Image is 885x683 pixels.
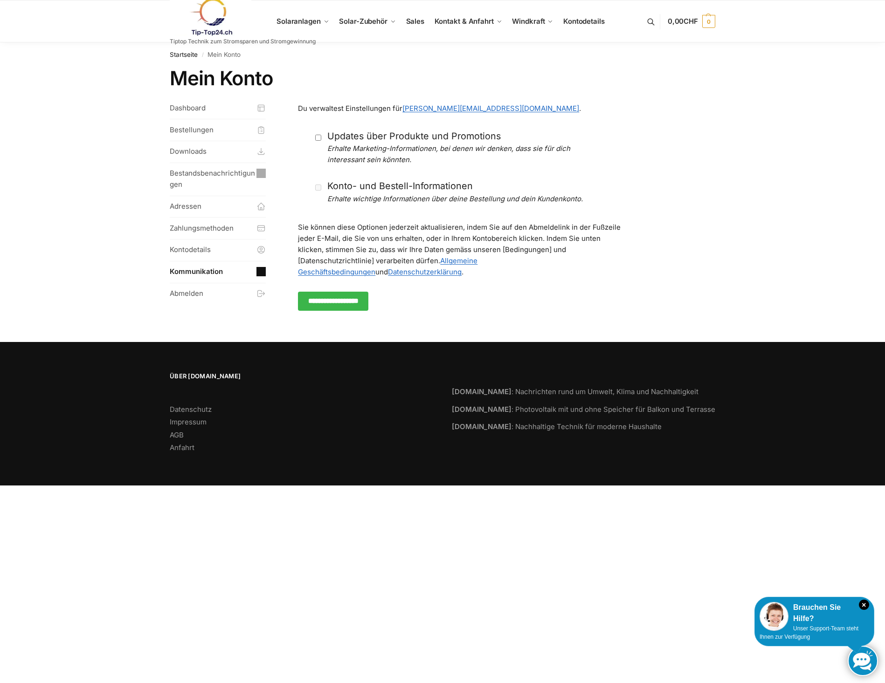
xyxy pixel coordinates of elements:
[170,98,266,315] nav: Kontoseiten
[859,600,869,610] i: Schließen
[170,196,266,218] a: Adressen
[298,222,624,278] p: Sie können diese Optionen jederzeit aktualisieren, indem Sie auf den Abmeldelink in der Fußzeile ...
[327,131,501,142] label: Updates über Produkte und Promotions
[668,7,715,35] a: 0,00CHF 0
[452,422,512,431] strong: [DOMAIN_NAME]
[684,17,698,26] span: CHF
[760,602,788,631] img: Customer service
[170,261,266,283] a: Kommunikation
[760,602,869,624] div: Brauchen Sie Hilfe?
[668,17,698,26] span: 0,00
[327,193,609,205] p: Erhalte wichtige Informationen über deine Bestellung und dein Kundenkonto.
[339,17,387,26] span: Solar-Zubehör
[563,17,605,26] span: Kontodetails
[388,267,462,276] a: Datenschutzerklärung
[335,0,400,42] a: Solar-Zubehör
[170,430,184,439] a: AGB
[170,417,207,426] a: Impressum
[327,143,609,165] p: Erhalte Marketing-Informationen, bei denen wir denken, dass sie für dich interessant sein könnten.
[406,17,425,26] span: Sales
[452,387,512,396] strong: [DOMAIN_NAME]
[170,51,198,58] a: Startseite
[170,218,266,239] a: Zahlungsmethoden
[452,422,662,431] a: [DOMAIN_NAME]: Nachhaltige Technik für moderne Haushalte
[402,104,579,113] a: [PERSON_NAME][EMAIL_ADDRESS][DOMAIN_NAME]
[170,119,266,141] a: Bestellungen
[298,103,624,114] p: Du verwaltest Einstellungen für .
[170,405,212,414] a: Datenschutz
[170,283,266,305] a: Abmelden
[170,98,266,119] a: Dashboard
[452,387,698,396] a: [DOMAIN_NAME]: Nachrichten rund um Umwelt, Klima und Nachhaltigkeit
[170,39,316,44] p: Tiptop Technik zum Stromsparen und Stromgewinnung
[452,405,715,414] a: [DOMAIN_NAME]: Photovoltaik mit und ohne Speicher für Balkon und Terrasse
[402,0,428,42] a: Sales
[170,163,266,196] a: Bestandsbenachrichtigungen
[327,181,473,191] label: Konto- und Bestell-Informationen
[435,17,494,26] span: Kontakt & Anfahrt
[560,0,608,42] a: Kontodetails
[508,0,557,42] a: Windkraft
[170,141,266,163] a: Downloads
[452,405,512,414] strong: [DOMAIN_NAME]
[170,42,715,67] nav: Breadcrumb
[170,372,433,381] span: Über [DOMAIN_NAME]
[760,625,858,640] span: Unser Support-Team steht Ihnen zur Verfügung
[170,239,266,261] a: Kontodetails
[430,0,506,42] a: Kontakt & Anfahrt
[198,51,207,59] span: /
[170,67,715,90] h1: Mein Konto
[512,17,545,26] span: Windkraft
[277,17,321,26] span: Solaranlagen
[702,15,715,28] span: 0
[170,443,194,452] a: Anfahrt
